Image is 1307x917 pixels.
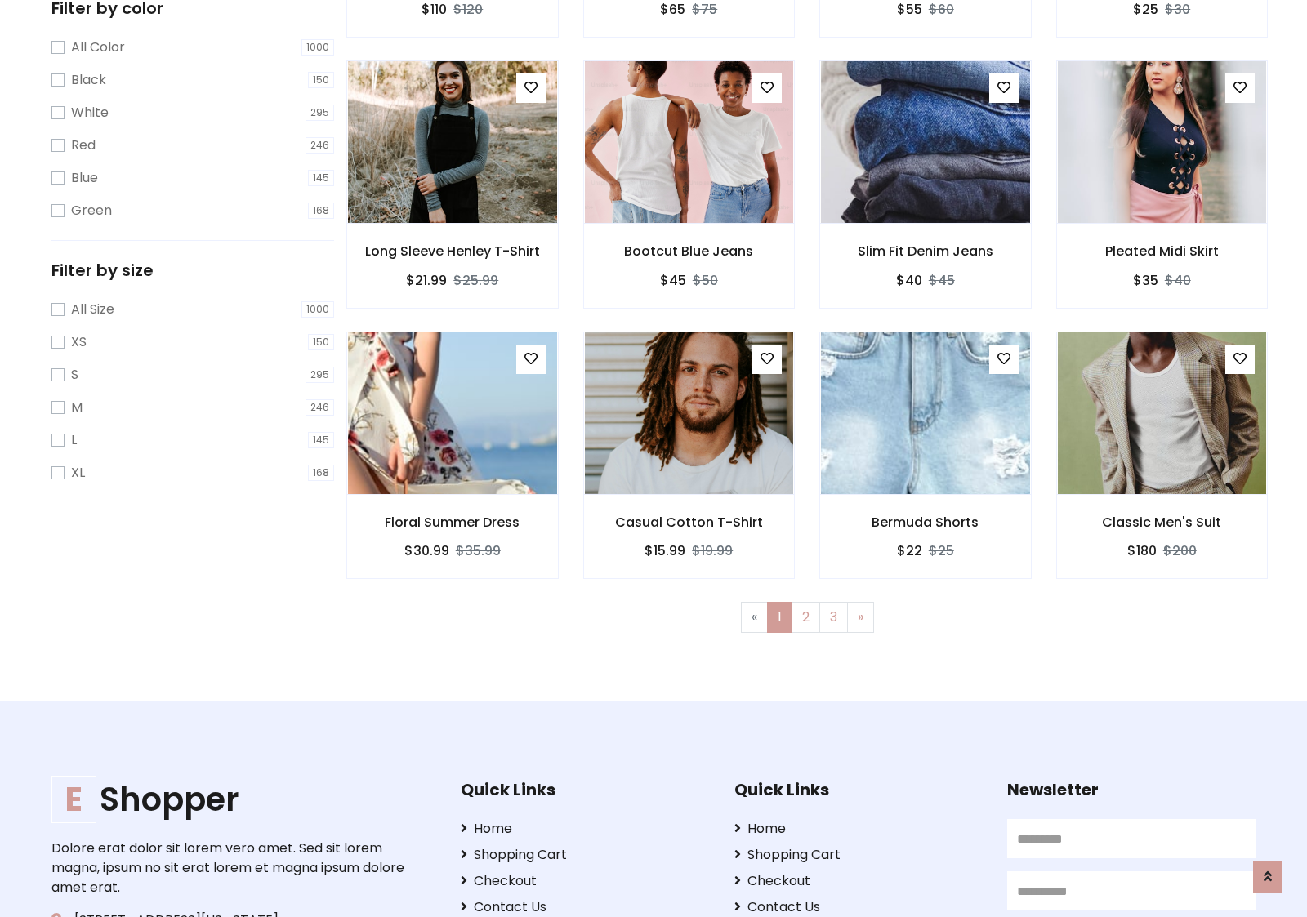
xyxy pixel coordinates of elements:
h6: Bermuda Shorts [820,514,1031,530]
label: S [71,365,78,385]
del: $25.99 [453,271,498,290]
h6: $55 [897,2,922,17]
span: E [51,776,96,823]
a: Next [847,602,874,633]
span: 168 [308,203,334,219]
label: M [71,398,83,417]
a: Checkout [461,871,709,891]
label: All Color [71,38,125,57]
label: Black [71,70,106,90]
label: Green [71,201,112,220]
h6: $22 [897,543,922,559]
h6: Floral Summer Dress [347,514,558,530]
h5: Newsletter [1007,780,1256,799]
a: Checkout [734,871,983,891]
span: 295 [306,367,334,383]
a: 1 [767,602,792,633]
h6: $40 [896,273,922,288]
h6: Casual Cotton T-Shirt [584,514,795,530]
span: 246 [306,399,334,416]
a: EShopper [51,780,409,819]
a: 3 [819,602,848,633]
span: 295 [306,105,334,121]
h5: Quick Links [461,780,709,799]
span: » [858,608,863,626]
h6: $30.99 [404,543,449,559]
span: 1000 [301,301,334,318]
h6: $25 [1133,2,1158,17]
span: 168 [308,465,334,481]
a: Shopping Cart [734,845,983,865]
h6: $21.99 [406,273,447,288]
h6: Bootcut Blue Jeans [584,243,795,259]
span: 145 [308,432,334,448]
h1: Shopper [51,780,409,819]
a: Contact Us [461,897,709,917]
del: $45 [929,271,955,290]
label: XL [71,463,85,483]
h6: Long Sleeve Henley T-Shirt [347,243,558,259]
h6: $110 [422,2,447,17]
h6: $15.99 [645,543,685,559]
label: XS [71,332,87,352]
span: 145 [308,170,334,186]
h5: Filter by size [51,260,334,280]
label: White [71,103,109,122]
label: Blue [71,168,98,188]
h6: $35 [1133,273,1158,288]
nav: Page navigation [359,602,1256,633]
span: 150 [308,334,334,350]
del: $40 [1165,271,1191,290]
a: Contact Us [734,897,983,917]
a: Home [461,819,709,839]
del: $200 [1163,541,1197,560]
a: 2 [792,602,820,633]
del: $25 [929,541,954,560]
label: Red [71,136,96,155]
span: 150 [308,72,334,88]
a: Home [734,819,983,839]
span: 246 [306,137,334,154]
label: L [71,430,77,450]
h6: Slim Fit Denim Jeans [820,243,1031,259]
h6: $45 [660,273,686,288]
h5: Quick Links [734,780,983,799]
h6: $65 [660,2,685,17]
del: $35.99 [456,541,501,560]
a: Shopping Cart [461,845,709,865]
p: Dolore erat dolor sit lorem vero amet. Sed sit lorem magna, ipsum no sit erat lorem et magna ipsu... [51,839,409,897]
span: 1000 [301,39,334,56]
h6: Pleated Midi Skirt [1057,243,1268,259]
h6: $180 [1127,543,1157,559]
h6: Classic Men's Suit [1057,514,1268,530]
del: $19.99 [692,541,733,560]
del: $50 [693,271,718,290]
label: All Size [71,300,114,319]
